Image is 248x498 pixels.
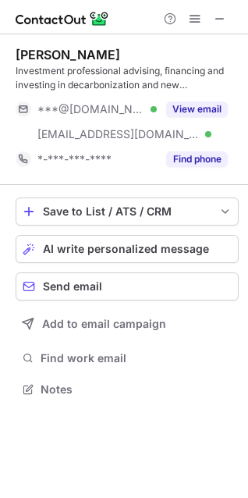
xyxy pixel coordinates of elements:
[43,243,209,255] span: AI write personalized message
[166,101,228,117] button: Reveal Button
[41,382,232,397] span: Notes
[41,351,232,365] span: Find work email
[16,379,239,400] button: Notes
[16,272,239,301] button: Send email
[166,151,228,167] button: Reveal Button
[16,197,239,226] button: save-profile-one-click
[16,9,109,28] img: ContactOut v5.3.10
[16,347,239,369] button: Find work email
[16,47,120,62] div: [PERSON_NAME]
[37,127,200,141] span: [EMAIL_ADDRESS][DOMAIN_NAME]
[16,310,239,338] button: Add to email campaign
[43,205,211,218] div: Save to List / ATS / CRM
[42,318,166,330] span: Add to email campaign
[37,102,145,116] span: ***@[DOMAIN_NAME]
[16,64,239,92] div: Investment professional advising, financing and investing in decarbonization and new infrastructure.
[16,235,239,263] button: AI write personalized message
[43,280,102,293] span: Send email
